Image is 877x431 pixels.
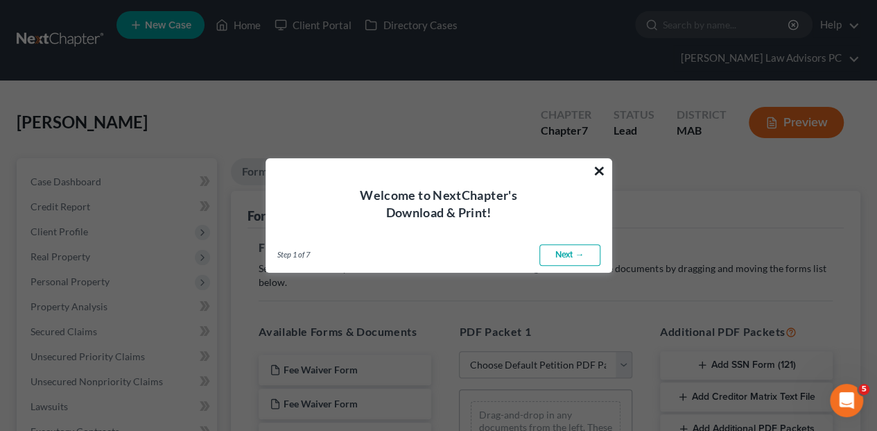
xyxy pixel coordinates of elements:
button: × [593,160,606,182]
span: 5 [858,384,869,395]
a: Next → [539,244,600,267]
iframe: Intercom live chat [830,384,863,417]
h4: Welcome to NextChapter's Download & Print! [283,187,595,221]
span: Step 1 of 7 [277,249,310,260]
